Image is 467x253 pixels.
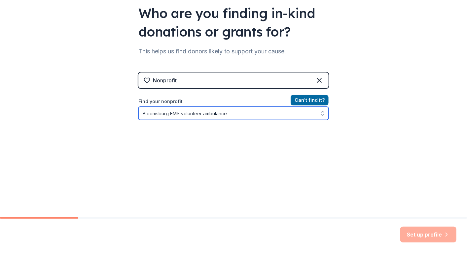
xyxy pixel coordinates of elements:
[138,98,329,105] label: Find your nonprofit
[153,76,177,84] div: Nonprofit
[138,4,329,41] div: Who are you finding in-kind donations or grants for?
[138,107,329,120] input: Search by name, EIN, or city
[138,46,329,57] div: This helps us find donors likely to support your cause.
[291,95,329,105] button: Can't find it?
